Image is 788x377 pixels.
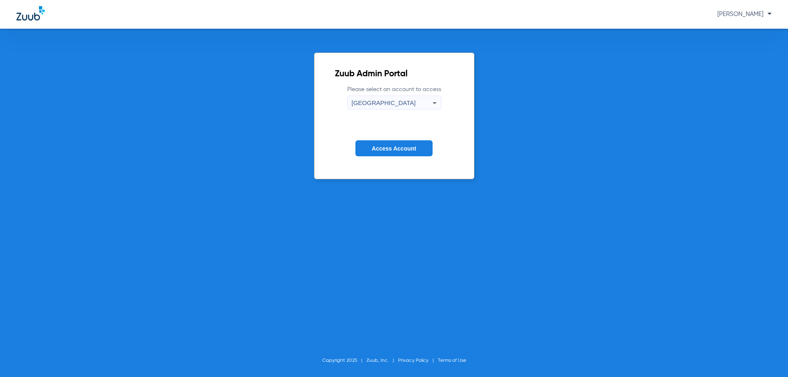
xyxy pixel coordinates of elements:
label: Please select an account to access [347,85,441,110]
a: Terms of Use [438,358,466,363]
h2: Zuub Admin Portal [335,70,454,78]
button: Access Account [355,140,433,156]
img: Zuub Logo [16,6,45,21]
li: Copyright 2025 [322,356,367,365]
span: [PERSON_NAME] [717,11,772,17]
a: Privacy Policy [398,358,428,363]
span: Access Account [372,145,416,152]
span: [GEOGRAPHIC_DATA] [352,99,416,106]
li: Zuub, Inc. [367,356,398,365]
